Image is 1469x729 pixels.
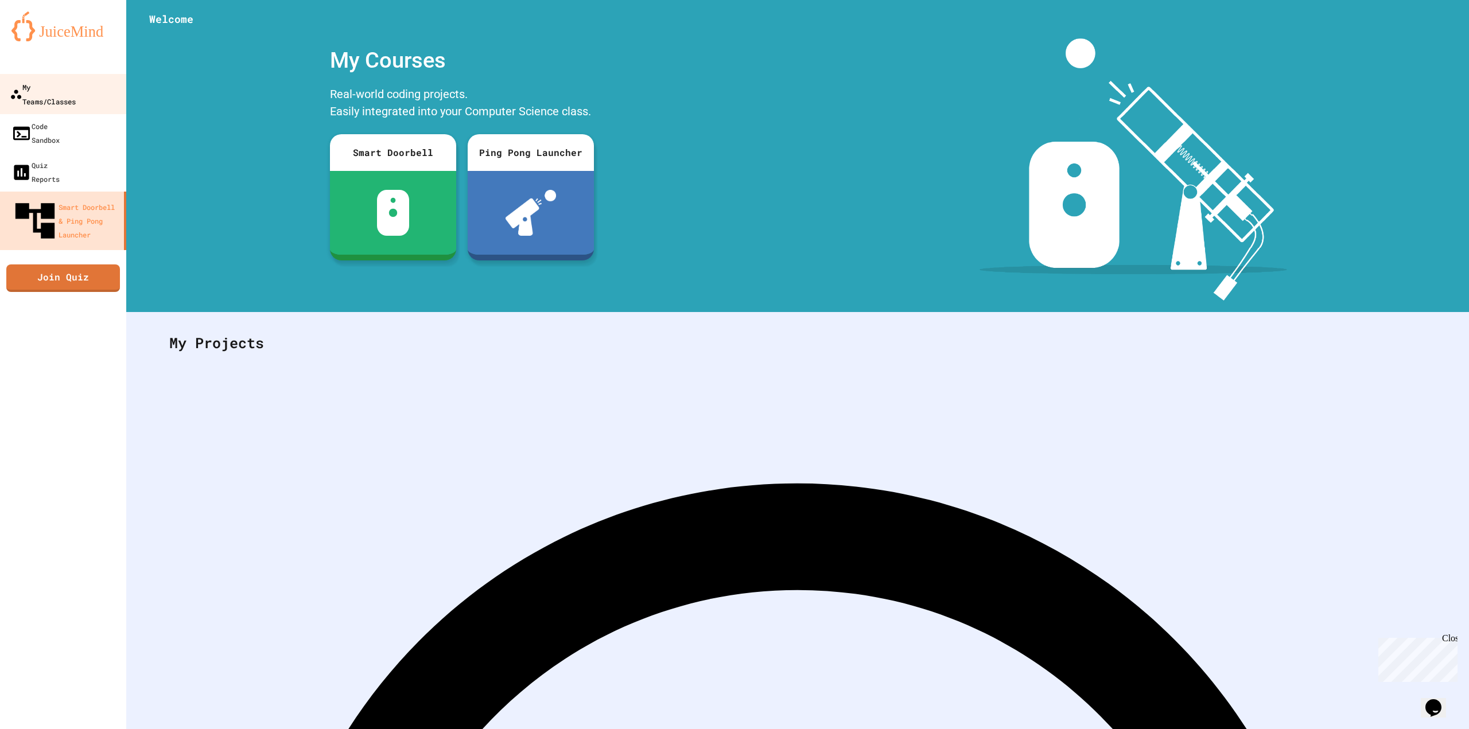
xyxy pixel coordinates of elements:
div: Code Sandbox [11,119,60,147]
div: My Courses [324,38,600,83]
div: Quiz Reports [11,158,60,186]
iframe: chat widget [1374,633,1458,682]
img: logo-orange.svg [11,11,115,41]
a: Join Quiz [6,264,120,292]
div: Real-world coding projects. Easily integrated into your Computer Science class. [324,83,600,126]
div: My Projects [158,321,1437,365]
img: banner-image-my-projects.png [980,38,1287,301]
div: Chat with us now!Close [5,5,79,73]
div: My Teams/Classes [10,80,76,108]
div: Smart Doorbell & Ping Pong Launcher [11,197,119,244]
div: Smart Doorbell [330,134,456,171]
iframe: chat widget [1421,683,1458,718]
img: ppl-with-ball.png [506,190,557,236]
div: Ping Pong Launcher [468,134,594,171]
img: sdb-white.svg [377,190,410,236]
